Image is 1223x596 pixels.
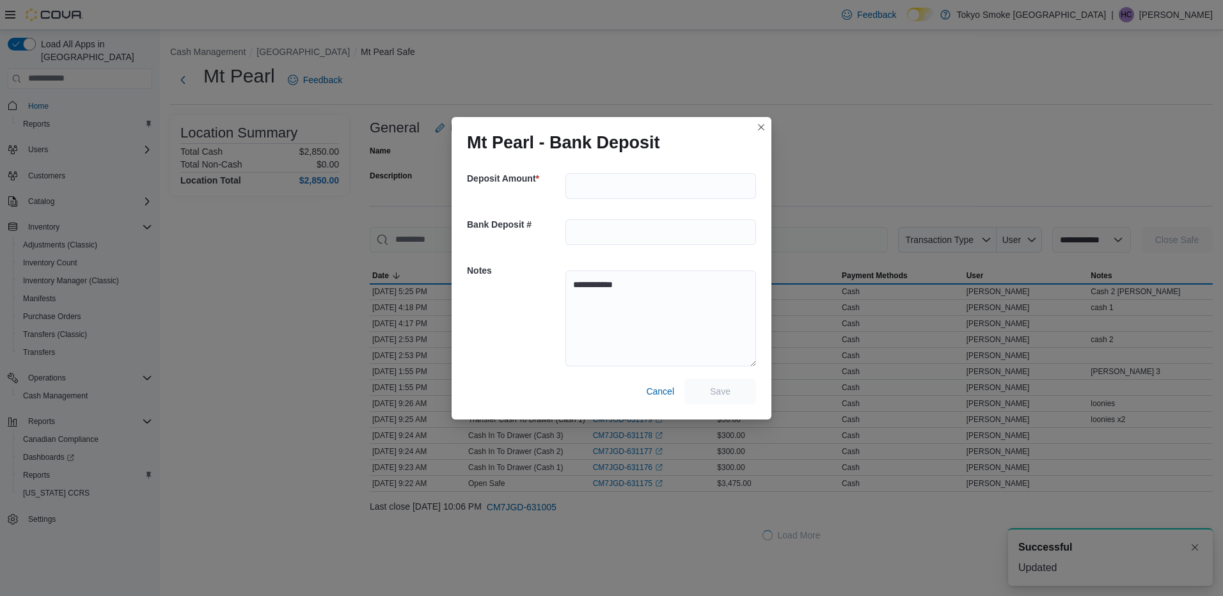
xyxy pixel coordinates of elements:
h5: Notes [467,258,563,283]
button: Closes this modal window [754,120,769,135]
h1: Mt Pearl - Bank Deposit [467,132,660,153]
span: Cancel [646,385,674,398]
button: Save [684,379,756,404]
span: Save [710,385,730,398]
h5: Deposit Amount [467,166,563,191]
h5: Bank Deposit # [467,212,563,237]
button: Cancel [641,379,679,404]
